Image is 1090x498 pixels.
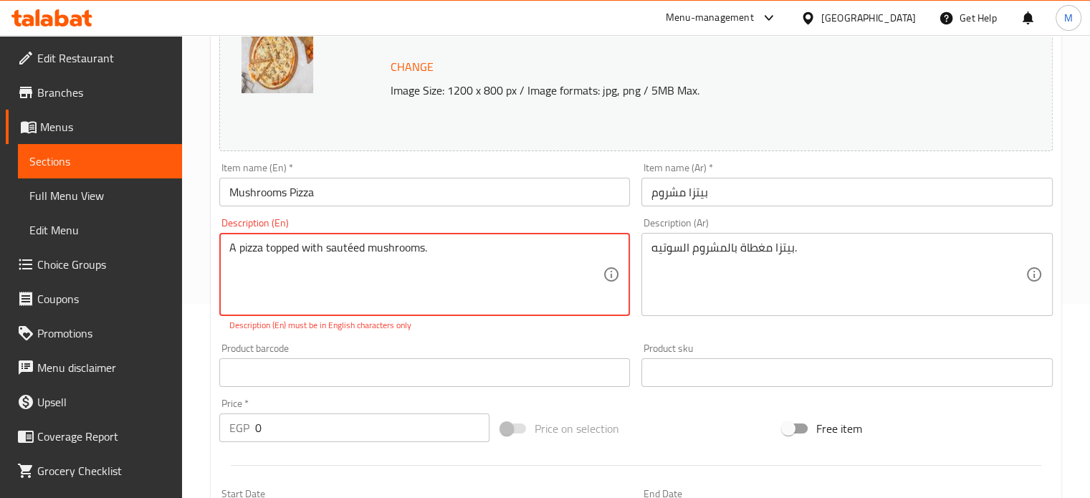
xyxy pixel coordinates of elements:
[6,385,182,419] a: Upsell
[37,428,171,445] span: Coverage Report
[391,57,434,77] span: Change
[666,9,754,27] div: Menu-management
[6,41,182,75] a: Edit Restaurant
[6,316,182,350] a: Promotions
[37,325,171,342] span: Promotions
[821,10,916,26] div: [GEOGRAPHIC_DATA]
[6,419,182,454] a: Coverage Report
[18,178,182,213] a: Full Menu View
[29,221,171,239] span: Edit Menu
[37,256,171,273] span: Choice Groups
[37,49,171,67] span: Edit Restaurant
[37,393,171,411] span: Upsell
[229,419,249,436] p: EGP
[1064,10,1073,26] span: M
[6,454,182,488] a: Grocery Checklist
[37,359,171,376] span: Menu disclaimer
[6,282,182,316] a: Coupons
[229,319,621,332] p: Description (En) must be in English characters only
[385,52,439,82] button: Change
[219,178,631,206] input: Enter name En
[29,187,171,204] span: Full Menu View
[6,247,182,282] a: Choice Groups
[385,82,977,99] p: Image Size: 1200 x 800 px / Image formats: jpg, png / 5MB Max.
[255,413,489,442] input: Please enter price
[18,144,182,178] a: Sections
[229,241,603,309] textarea: A pizza topped with sautéed mushrooms.
[641,358,1053,387] input: Please enter product sku
[6,350,182,385] a: Menu disclaimer
[816,420,862,437] span: Free item
[18,213,182,247] a: Edit Menu
[37,290,171,307] span: Coupons
[535,420,619,437] span: Price on selection
[29,153,171,170] span: Sections
[219,358,631,387] input: Please enter product barcode
[37,84,171,101] span: Branches
[6,75,182,110] a: Branches
[651,241,1026,309] textarea: بيتزا مغطاة بالمشروم السوتيه.
[40,118,171,135] span: Menus
[6,110,182,144] a: Menus
[242,21,313,93] img: 20190709_talabatUAE_amira638697162691080895.jpg
[641,178,1053,206] input: Enter name Ar
[37,462,171,479] span: Grocery Checklist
